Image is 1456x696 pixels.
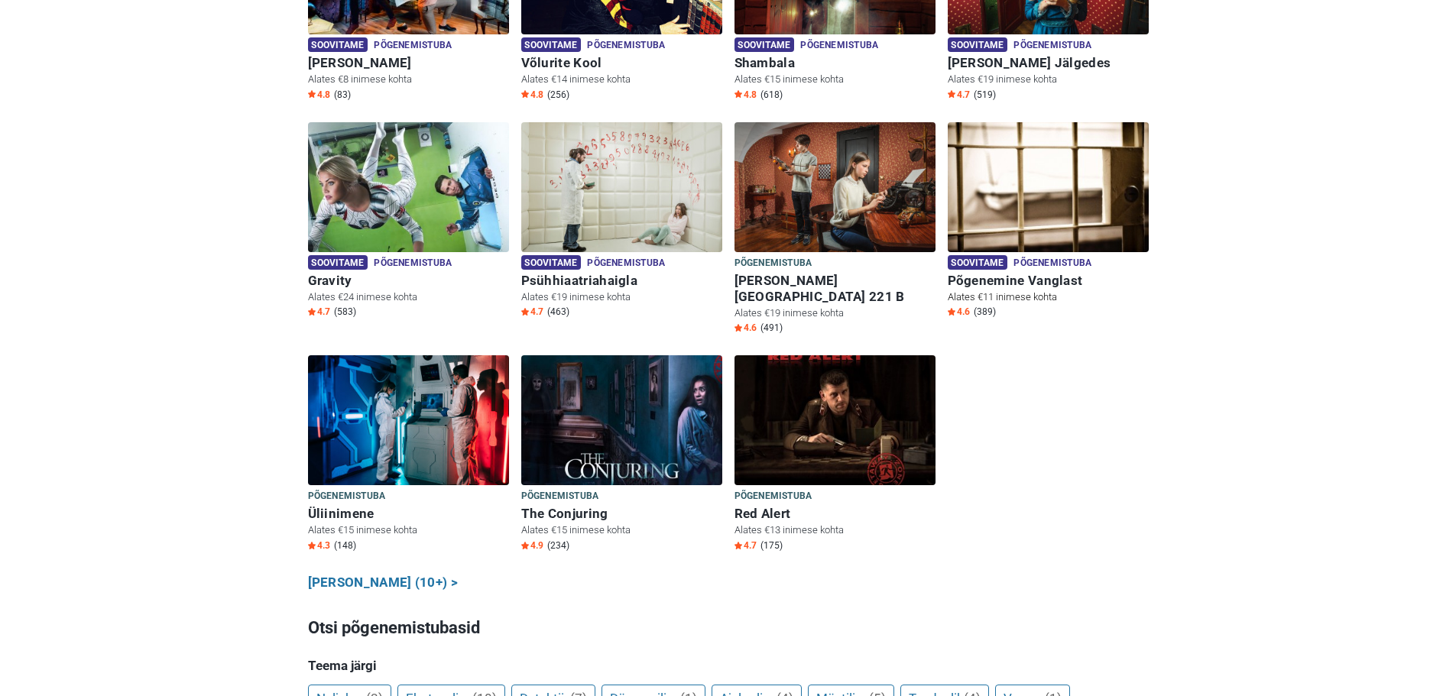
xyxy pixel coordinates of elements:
[948,37,1008,52] span: Soovitame
[948,255,1008,270] span: Soovitame
[308,308,316,316] img: Star
[521,122,722,252] img: Psühhiaatriahaigla
[308,355,509,485] img: Üliinimene
[521,355,722,555] a: The Conjuring Põgenemistuba The Conjuring Alates €15 inimese kohta Star4.9 (234)
[521,539,543,552] span: 4.9
[308,73,509,86] p: Alates €8 inimese kohta
[734,255,812,272] span: Põgenemistuba
[308,55,509,71] h6: [PERSON_NAME]
[521,89,543,101] span: 4.8
[521,542,529,549] img: Star
[308,306,330,318] span: 4.7
[734,542,742,549] img: Star
[521,273,722,289] h6: Psühhiaatriahaigla
[308,542,316,549] img: Star
[308,355,509,555] a: Üliinimene Põgenemistuba Üliinimene Alates €15 inimese kohta Star4.3 (148)
[734,122,936,252] img: Baker Street 221 B
[308,255,368,270] span: Soovitame
[308,539,330,552] span: 4.3
[948,55,1149,71] h6: [PERSON_NAME] Jälgedes
[308,616,1149,640] h3: Otsi põgenemistubasid
[308,573,459,593] a: [PERSON_NAME] (10+) >
[308,90,316,98] img: Star
[547,89,569,101] span: (256)
[734,506,936,522] h6: Red Alert
[948,89,970,101] span: 4.7
[308,122,509,252] img: Gravity
[308,290,509,304] p: Alates €24 inimese kohta
[308,658,1149,673] h5: Teema järgi
[547,306,569,318] span: (463)
[734,90,742,98] img: Star
[521,90,529,98] img: Star
[308,273,509,289] h6: Gravity
[734,73,936,86] p: Alates €15 inimese kohta
[521,308,529,316] img: Star
[521,355,722,485] img: The Conjuring
[334,539,356,552] span: (148)
[760,539,783,552] span: (175)
[948,122,1149,322] a: Põgenemine Vanglast Soovitame Põgenemistuba Põgenemine Vanglast Alates €11 inimese kohta Star4.6 ...
[734,523,936,537] p: Alates €13 inimese kohta
[521,122,722,322] a: Psühhiaatriahaigla Soovitame Põgenemistuba Psühhiaatriahaigla Alates €19 inimese kohta Star4.7 (463)
[948,90,955,98] img: Star
[308,122,509,322] a: Gravity Soovitame Põgenemistuba Gravity Alates €24 inimese kohta Star4.7 (583)
[521,37,582,52] span: Soovitame
[521,290,722,304] p: Alates €19 inimese kohta
[734,122,936,338] a: Baker Street 221 B Põgenemistuba [PERSON_NAME][GEOGRAPHIC_DATA] 221 B Alates €19 inimese kohta St...
[948,122,1149,252] img: Põgenemine Vanglast
[1013,255,1091,272] span: Põgenemistuba
[547,539,569,552] span: (234)
[734,322,757,334] span: 4.6
[800,37,878,54] span: Põgenemistuba
[734,355,936,555] a: Red Alert Põgenemistuba Red Alert Alates €13 inimese kohta Star4.7 (175)
[948,73,1149,86] p: Alates €19 inimese kohta
[521,73,722,86] p: Alates €14 inimese kohta
[734,306,936,320] p: Alates €19 inimese kohta
[734,37,795,52] span: Soovitame
[948,308,955,316] img: Star
[334,306,356,318] span: (583)
[521,306,543,318] span: 4.7
[734,89,757,101] span: 4.8
[334,89,351,101] span: (83)
[521,255,582,270] span: Soovitame
[1013,37,1091,54] span: Põgenemistuba
[308,488,386,505] span: Põgenemistuba
[374,255,452,272] span: Põgenemistuba
[974,89,996,101] span: (519)
[734,488,812,505] span: Põgenemistuba
[734,355,936,485] img: Red Alert
[308,89,330,101] span: 4.8
[308,523,509,537] p: Alates €15 inimese kohta
[521,55,722,71] h6: Võlurite Kool
[521,488,599,505] span: Põgenemistuba
[734,55,936,71] h6: Shambala
[308,506,509,522] h6: Üliinimene
[521,506,722,522] h6: The Conjuring
[374,37,452,54] span: Põgenemistuba
[587,37,665,54] span: Põgenemistuba
[308,37,368,52] span: Soovitame
[734,324,742,332] img: Star
[948,290,1149,304] p: Alates €11 inimese kohta
[760,89,783,101] span: (618)
[974,306,996,318] span: (389)
[587,255,665,272] span: Põgenemistuba
[521,523,722,537] p: Alates €15 inimese kohta
[948,306,970,318] span: 4.6
[760,322,783,334] span: (491)
[734,539,757,552] span: 4.7
[948,273,1149,289] h6: Põgenemine Vanglast
[734,273,936,305] h6: [PERSON_NAME][GEOGRAPHIC_DATA] 221 B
